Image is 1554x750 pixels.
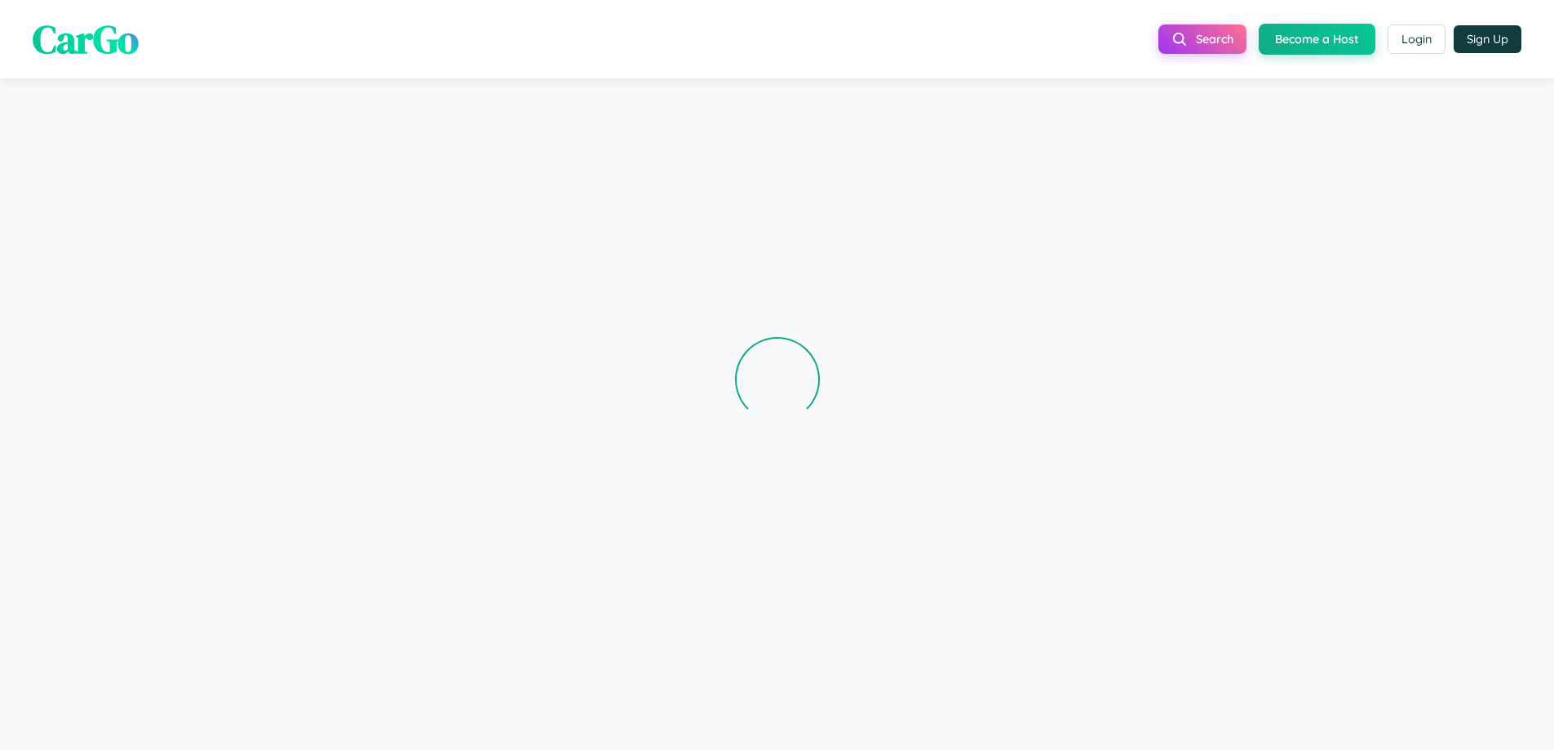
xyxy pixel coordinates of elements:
[1158,24,1246,54] button: Search
[1388,24,1446,54] button: Login
[1259,24,1375,55] button: Become a Host
[33,12,139,66] span: CarGo
[1196,32,1233,47] span: Search
[1454,25,1521,53] button: Sign Up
